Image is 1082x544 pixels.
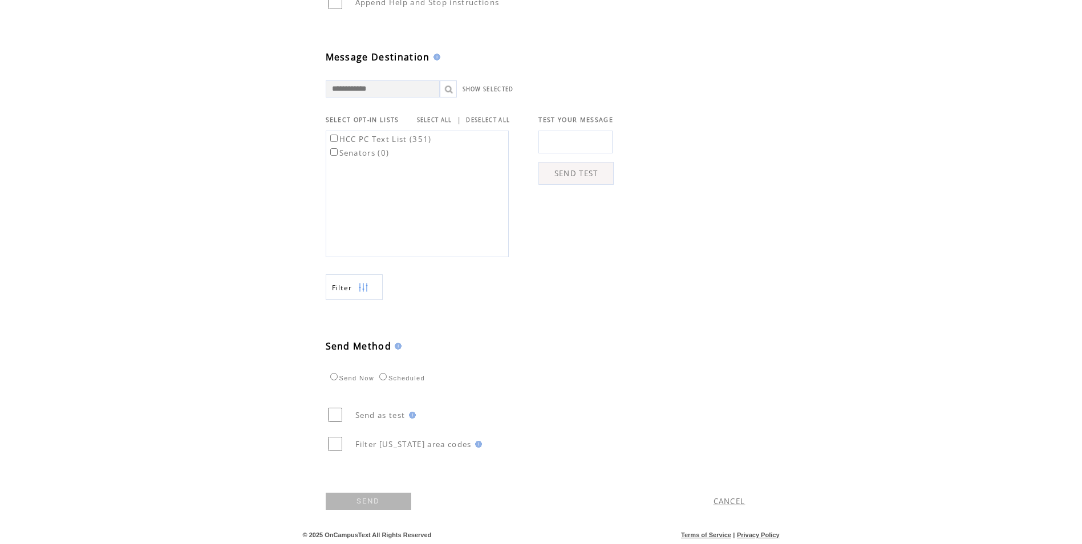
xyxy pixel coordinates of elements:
[355,439,472,449] span: Filter [US_STATE] area codes
[330,148,338,156] input: Senators (0)
[737,531,780,538] a: Privacy Policy
[326,51,430,63] span: Message Destination
[406,412,416,419] img: help.gif
[328,148,390,158] label: Senators (0)
[457,115,461,125] span: |
[355,410,406,420] span: Send as test
[332,283,352,293] span: Show filters
[538,162,614,185] a: SEND TEST
[326,274,383,300] a: Filter
[326,116,399,124] span: SELECT OPT-IN LISTS
[430,54,440,60] img: help.gif
[330,135,338,142] input: HCC PC Text List (351)
[376,375,425,381] label: Scheduled
[538,116,613,124] span: TEST YOUR MESSAGE
[466,116,510,124] a: DESELECT ALL
[303,531,432,538] span: © 2025 OnCampusText All Rights Reserved
[328,134,432,144] label: HCC PC Text List (351)
[327,375,374,381] label: Send Now
[358,275,368,301] img: filters.png
[714,496,745,506] a: CANCEL
[463,86,514,93] a: SHOW SELECTED
[330,373,338,380] input: Send Now
[391,343,402,350] img: help.gif
[326,493,411,510] a: SEND
[417,116,452,124] a: SELECT ALL
[379,373,387,380] input: Scheduled
[472,441,482,448] img: help.gif
[681,531,731,538] a: Terms of Service
[733,531,735,538] span: |
[326,340,392,352] span: Send Method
